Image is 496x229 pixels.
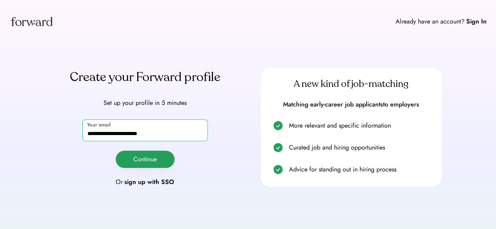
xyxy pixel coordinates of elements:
div: A new kind of job-matching [270,78,432,90]
div: Set up your profile in 5 minutes [55,98,235,108]
div: More relevant and specific information [289,121,432,130]
div: sign up with SSO [124,177,174,187]
div: Already have an account? [396,17,465,26]
div: Curated job and hiring opportunities [289,143,432,152]
div: Advice for standing out in hiring process [289,165,432,174]
div: Or [116,177,123,187]
img: check.svg [273,121,283,130]
img: Forward logo [9,9,54,33]
img: check.svg [273,165,283,174]
div: Matching early-career job applicantsto employers [270,100,432,109]
img: check.svg [273,143,283,152]
button: Continue [116,151,174,168]
div: Sign In [466,17,487,26]
div: Create your Forward profile [55,68,235,87]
